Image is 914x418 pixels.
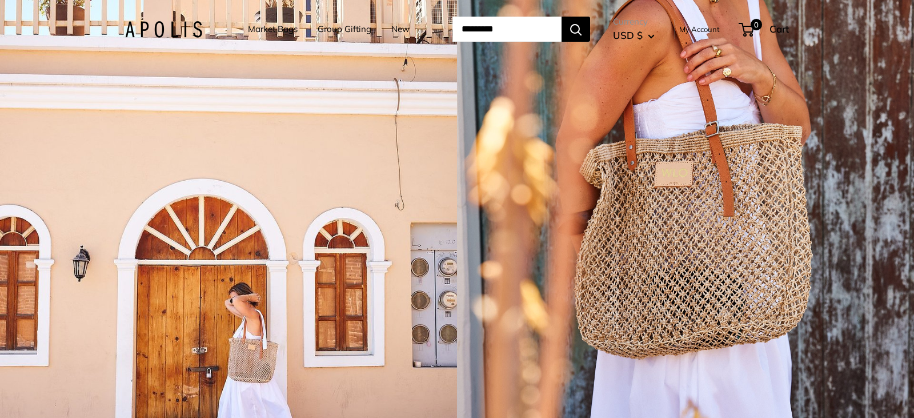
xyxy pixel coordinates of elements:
[452,17,562,42] input: Search...
[125,21,202,38] img: Apolis
[562,17,590,42] button: Search
[318,21,371,37] a: Group Gifting
[613,29,643,41] span: USD $
[751,19,762,30] span: 0
[248,21,298,37] a: Market Bags
[679,22,720,36] a: My Account
[613,26,655,45] button: USD $
[740,20,789,38] a: 0 Cart
[391,21,410,37] a: New
[769,23,789,35] span: Cart
[613,14,655,30] span: Currency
